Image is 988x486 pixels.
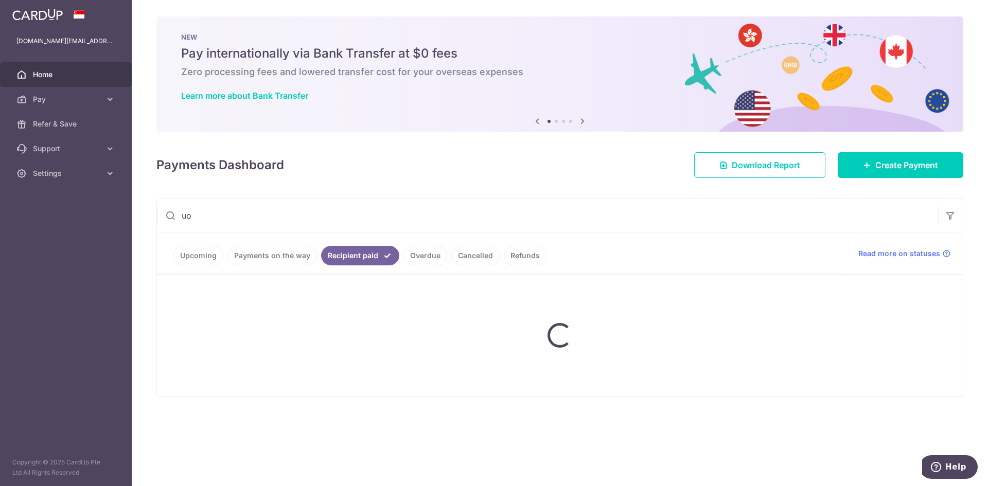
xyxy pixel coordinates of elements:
[33,94,101,104] span: Pay
[181,66,939,78] h6: Zero processing fees and lowered transfer cost for your overseas expenses
[922,455,978,481] iframe: Opens a widget where you can find more information
[156,156,284,174] h4: Payments Dashboard
[33,168,101,178] span: Settings
[227,246,317,265] a: Payments on the way
[16,36,115,46] p: [DOMAIN_NAME][EMAIL_ADDRESS][DOMAIN_NAME]
[173,246,223,265] a: Upcoming
[156,16,963,132] img: Bank transfer banner
[858,248,950,259] a: Read more on statuses
[732,159,800,171] span: Download Report
[858,248,940,259] span: Read more on statuses
[33,69,101,80] span: Home
[12,8,63,21] img: CardUp
[181,33,939,41] p: NEW
[504,246,546,265] a: Refunds
[451,246,500,265] a: Cancelled
[33,119,101,129] span: Refer & Save
[157,199,938,232] input: Search by recipient name, payment id or reference
[403,246,447,265] a: Overdue
[321,246,399,265] a: Recipient paid
[33,143,101,154] span: Support
[181,45,939,62] h5: Pay internationally via Bank Transfer at $0 fees
[838,152,963,178] a: Create Payment
[694,152,825,178] a: Download Report
[181,91,308,101] a: Learn more about Bank Transfer
[875,159,938,171] span: Create Payment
